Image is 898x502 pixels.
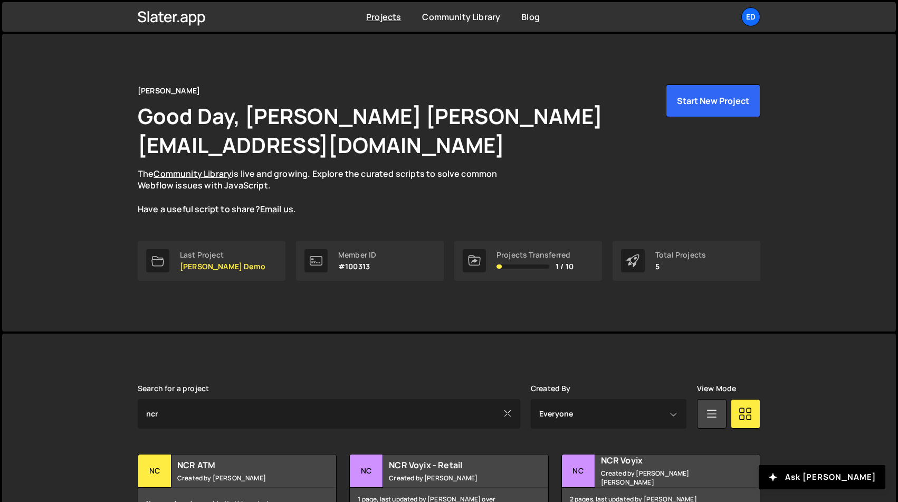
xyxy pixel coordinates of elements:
[177,473,304,482] small: Created by [PERSON_NAME]
[180,251,265,259] div: Last Project
[154,168,232,179] a: Community Library
[521,11,540,23] a: Blog
[338,251,376,259] div: Member ID
[697,384,736,393] label: View Mode
[138,241,285,281] a: Last Project [PERSON_NAME] Demo
[556,262,574,271] span: 1 / 10
[496,251,574,259] div: Projects Transferred
[759,465,885,489] button: Ask [PERSON_NAME]
[138,84,200,97] div: [PERSON_NAME]
[601,454,728,466] h2: NCR Voyix
[666,84,760,117] button: Start New Project
[601,469,728,487] small: Created by [PERSON_NAME] [PERSON_NAME]
[138,399,520,429] input: Type your project...
[138,168,518,215] p: The is live and growing. Explore the curated scripts to solve common Webflow issues with JavaScri...
[422,11,500,23] a: Community Library
[138,384,209,393] label: Search for a project
[350,454,383,488] div: NC
[177,459,304,471] h2: NCR ATM
[655,251,706,259] div: Total Projects
[260,203,293,215] a: Email us
[655,262,706,271] p: 5
[531,384,571,393] label: Created By
[741,7,760,26] a: Ed
[389,473,516,482] small: Created by [PERSON_NAME]
[138,454,171,488] div: NC
[338,262,376,271] p: #100313
[389,459,516,471] h2: NCR Voyix - Retail
[180,262,265,271] p: [PERSON_NAME] Demo
[562,454,595,488] div: NC
[366,11,401,23] a: Projects
[138,101,665,159] h1: Good Day, [PERSON_NAME] [PERSON_NAME][EMAIL_ADDRESS][DOMAIN_NAME]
